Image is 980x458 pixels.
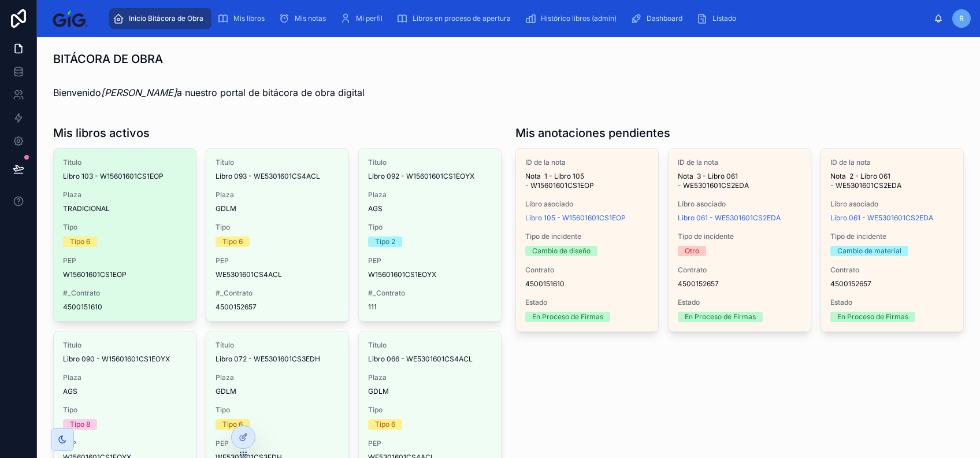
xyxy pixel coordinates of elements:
span: Dashboard [647,14,682,23]
div: Tipo 8 [70,419,90,430]
span: Libro 072 - WE5301601CS3EDH [216,354,339,364]
span: Listado [712,14,736,23]
span: Libro asociado [830,200,954,209]
span: ID de la nota [678,158,801,167]
span: Tipo de incidente [830,232,954,241]
em: [PERSON_NAME] [101,87,177,98]
span: Tipo de incidente [525,232,649,241]
a: Dashboard [627,8,691,29]
a: Libro 061 - WE5301601CS2EDA [830,213,933,223]
a: Inicio Bitácora de Obra [109,8,211,29]
span: Libro asociado [525,200,649,209]
div: En Proceso de Firmas [837,312,908,322]
span: Plaza [63,373,187,382]
span: Libro asociado [678,200,801,209]
span: PEP [368,256,492,265]
span: GDLM [216,204,339,213]
h1: BITÁCORA DE OBRA [53,51,163,67]
div: Tipo 6 [70,237,90,247]
span: 4500152657 [216,302,339,312]
span: Plaza [368,373,492,382]
span: Nota 3 - Libro 061 - WE5301601CS2EDA [678,172,801,190]
div: En Proceso de Firmas [685,312,756,322]
span: Contrato [830,265,954,275]
span: Estado [830,298,954,307]
span: Mis libros [233,14,265,23]
span: Histórico libros (admin) [541,14,617,23]
span: Libros en proceso de apertura [413,14,511,23]
a: ID de la notaNota 2 - Libro 061 - WE5301601CS2EDALibro asociadoLibro 061 - WE5301601CS2EDATipo de... [821,148,964,332]
a: Histórico libros (admin) [521,8,625,29]
p: Bienvenido a nuestro portal de bitácora de obra digital [53,86,964,99]
span: Mi perfil [356,14,383,23]
a: Mis notas [275,8,334,29]
div: Cambio de material [837,246,901,256]
h1: Mis libros activos [53,125,150,141]
span: PEP [63,439,187,448]
div: Tipo 6 [375,419,395,430]
span: Contrato [678,265,801,275]
span: Título [216,341,339,350]
span: Tipo [368,405,492,415]
span: 4500152657 [678,279,801,289]
span: PEP [63,256,187,265]
span: Tipo de incidente [678,232,801,241]
a: Libros en proceso de apertura [393,8,519,29]
span: WE5301601CS4ACL [216,270,339,279]
span: Estado [678,298,801,307]
span: W15601601CS1EOYX [368,270,492,279]
span: Libro 092 - W15601601CS1EOYX [368,172,492,181]
span: Plaza [216,190,339,200]
a: Mi perfil [336,8,391,29]
span: #_Contrato [63,289,187,298]
span: PEP [216,256,339,265]
span: Título [216,158,339,167]
span: 4500152657 [830,279,954,289]
span: Contrato [525,265,649,275]
span: Estado [525,298,649,307]
span: GDLM [368,387,492,396]
h1: Mis anotaciones pendientes [515,125,670,141]
a: TítuloLibro 092 - W15601601CS1EOYXPlazaAGSTipoTipo 2PEPW15601601CS1EOYX#_Contrato111 [358,148,502,322]
img: App logo [46,9,94,28]
span: W15601601CS1EOP [63,270,187,279]
div: Tipo 6 [222,419,243,430]
span: 111 [368,302,492,312]
span: Título [368,341,492,350]
div: Tipo 6 [222,237,243,247]
span: Plaza [216,373,339,382]
span: Tipo [368,223,492,232]
div: scrollable content [103,6,934,31]
span: Nota 1 - Libro 105 - W15601601CS1EOP [525,172,649,190]
span: Libro 090 - W15601601CS1EOYX [63,354,187,364]
span: Plaza [63,190,187,200]
a: Libro 105 - W15601601CS1EOP [525,213,626,223]
span: ID de la nota [525,158,649,167]
div: Otro [685,246,699,256]
a: Mis libros [214,8,273,29]
a: Libro 061 - WE5301601CS2EDA [678,213,781,223]
span: Nota 2 - Libro 061 - WE5301601CS2EDA [830,172,954,190]
div: Tipo 2 [375,237,395,247]
span: Tipo [216,405,339,415]
a: Listado [693,8,744,29]
span: Tipo [63,405,187,415]
span: Mis notas [295,14,326,23]
span: Tipo [63,223,187,232]
span: Plaza [368,190,492,200]
span: TRADICIONAL [63,204,187,213]
span: Libro 093 - WE5301601CS4ACL [216,172,339,181]
span: AGS [368,204,492,213]
span: GDLM [216,387,339,396]
span: #_Contrato [368,289,492,298]
span: R [959,14,964,23]
span: PEP [368,439,492,448]
span: Tipo [216,223,339,232]
span: Título [63,158,187,167]
span: Inicio Bitácora de Obra [129,14,203,23]
div: Cambio de diseño [532,246,591,256]
span: Libro 066 - WE5301601CS4ACL [368,354,492,364]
